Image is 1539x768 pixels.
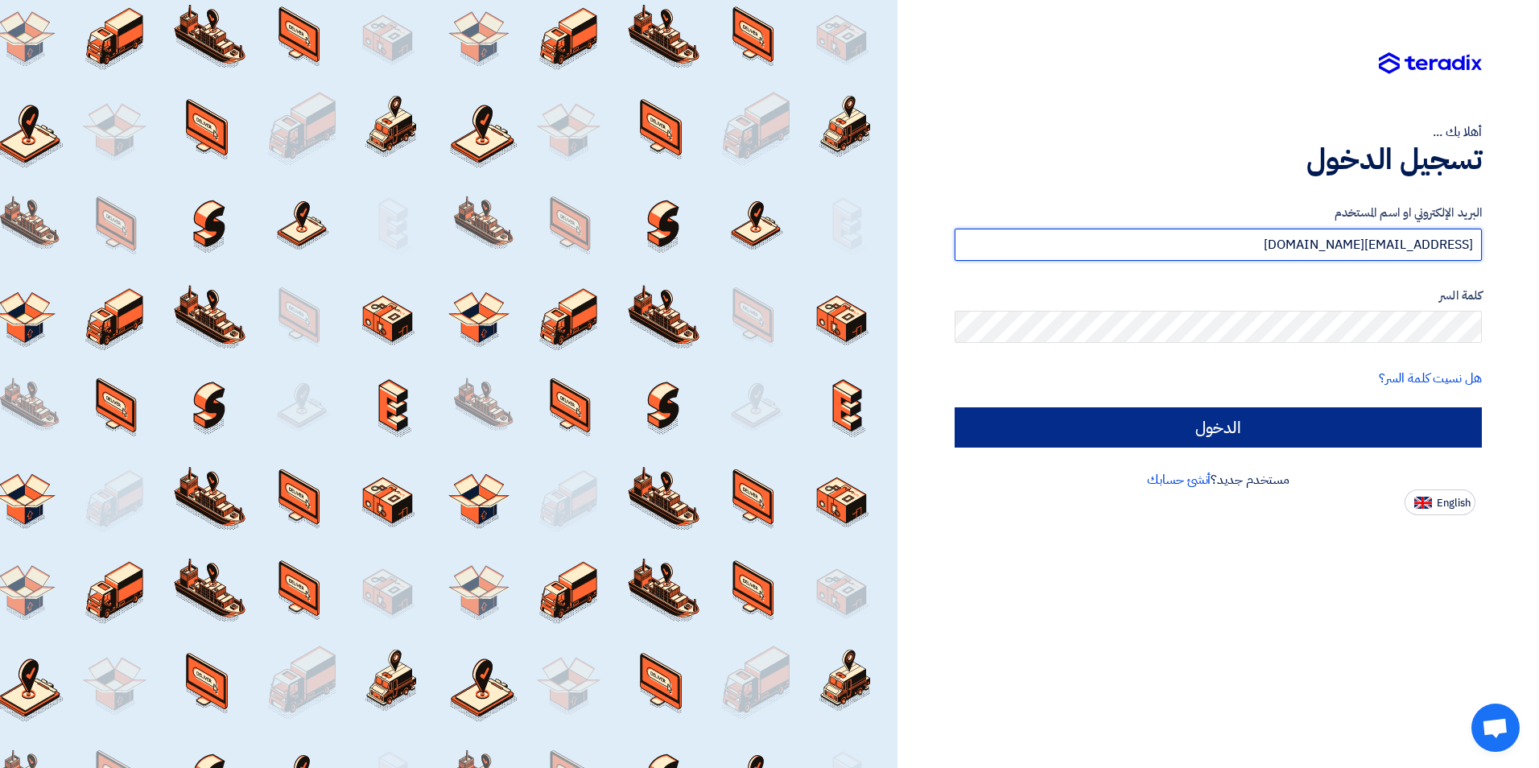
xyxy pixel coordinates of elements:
button: English [1405,489,1475,515]
label: البريد الإلكتروني او اسم المستخدم [955,204,1482,222]
a: أنشئ حسابك [1147,470,1211,489]
div: أهلا بك ... [955,122,1482,142]
img: Teradix logo [1379,52,1482,75]
input: الدخول [955,407,1482,448]
div: مستخدم جديد؟ [955,470,1482,489]
span: English [1437,498,1471,509]
input: أدخل بريد العمل الإلكتروني او اسم المستخدم الخاص بك ... [955,229,1482,261]
img: en-US.png [1414,497,1432,509]
div: Open chat [1471,704,1520,752]
a: هل نسيت كلمة السر؟ [1379,369,1482,388]
label: كلمة السر [955,287,1482,305]
h1: تسجيل الدخول [955,142,1482,177]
